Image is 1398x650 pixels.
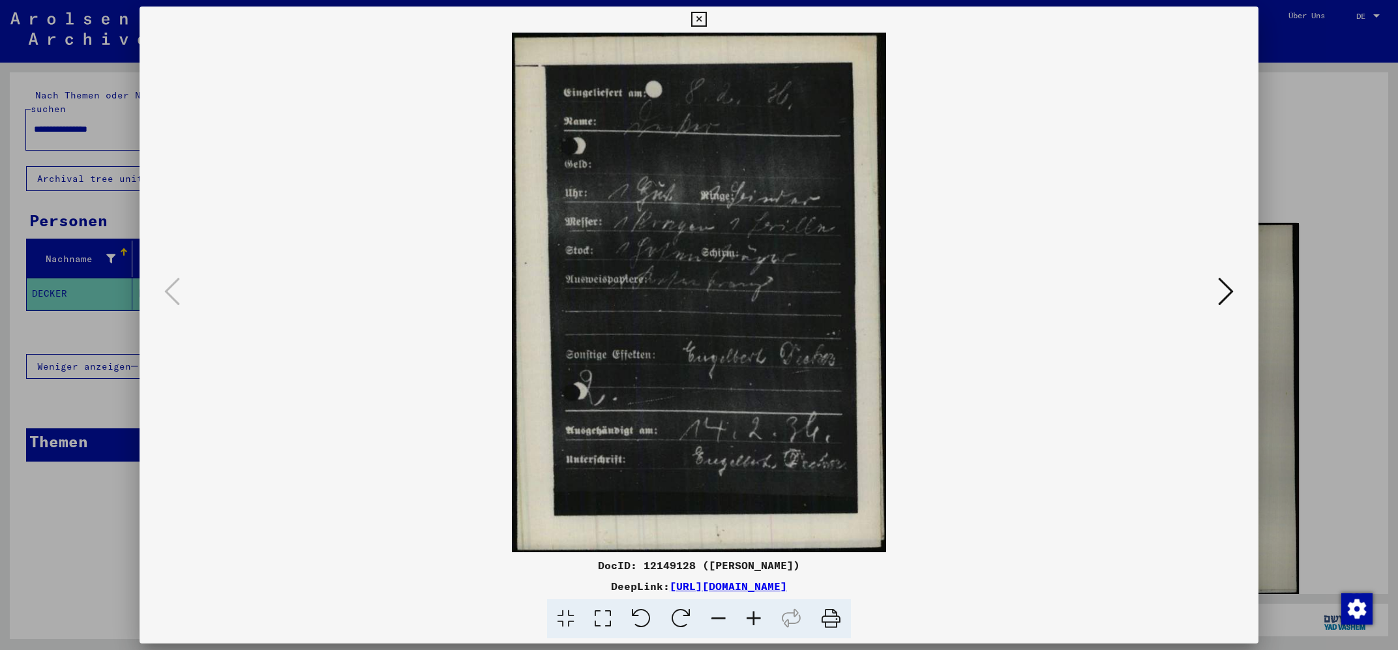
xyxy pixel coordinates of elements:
div: DeepLink: [140,578,1258,594]
div: DocID: 12149128 ([PERSON_NAME]) [140,557,1258,573]
img: 001.jpg [184,33,1213,552]
div: Zustimmung ändern [1341,593,1372,624]
img: Zustimmung ändern [1341,593,1373,625]
a: [URL][DOMAIN_NAME] [670,580,787,593]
